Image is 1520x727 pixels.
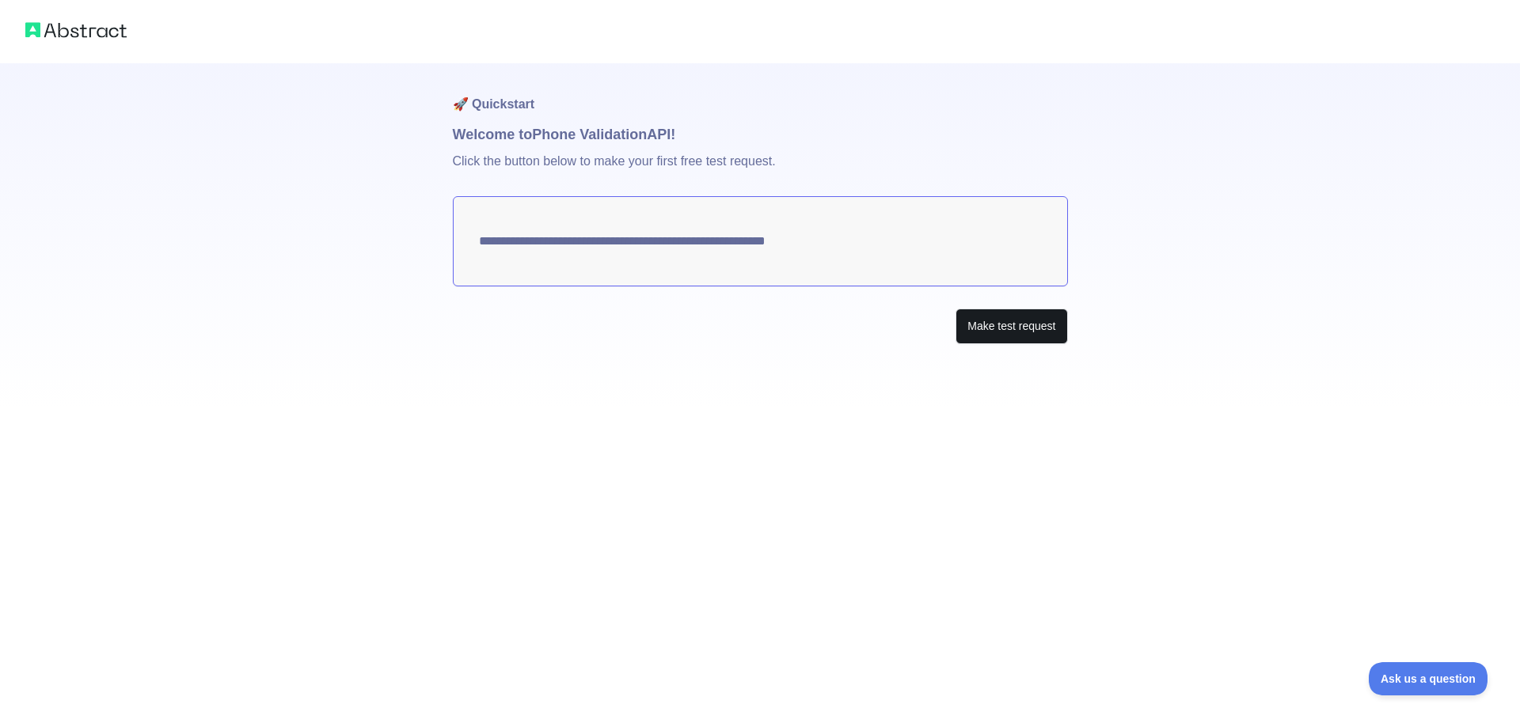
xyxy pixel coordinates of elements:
img: Abstract logo [25,19,127,41]
button: Make test request [956,309,1067,344]
iframe: Toggle Customer Support [1369,662,1488,695]
p: Click the button below to make your first free test request. [453,146,1068,196]
h1: 🚀 Quickstart [453,63,1068,123]
h1: Welcome to Phone Validation API! [453,123,1068,146]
